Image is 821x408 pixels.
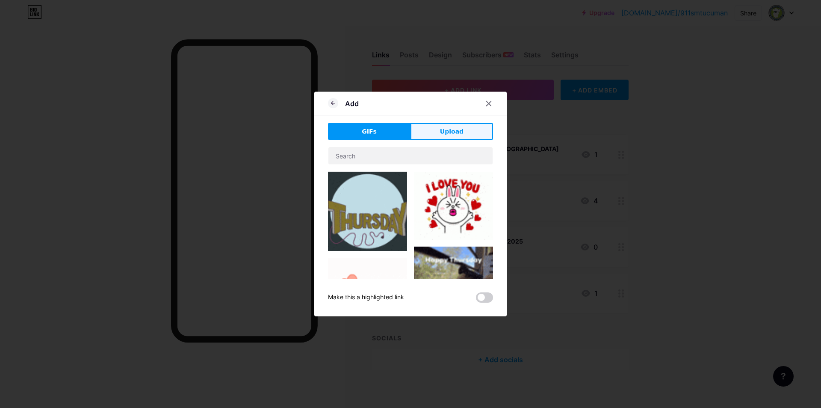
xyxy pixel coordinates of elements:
[414,247,493,326] img: Gihpy
[410,123,493,140] button: Upload
[414,172,493,240] img: Gihpy
[328,292,404,303] div: Make this a highlighted link
[328,258,407,337] img: Gihpy
[440,127,464,136] span: Upload
[345,98,359,109] div: Add
[328,123,410,140] button: GIFs
[362,127,377,136] span: GIFs
[328,172,407,251] img: Gihpy
[328,147,493,164] input: Search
